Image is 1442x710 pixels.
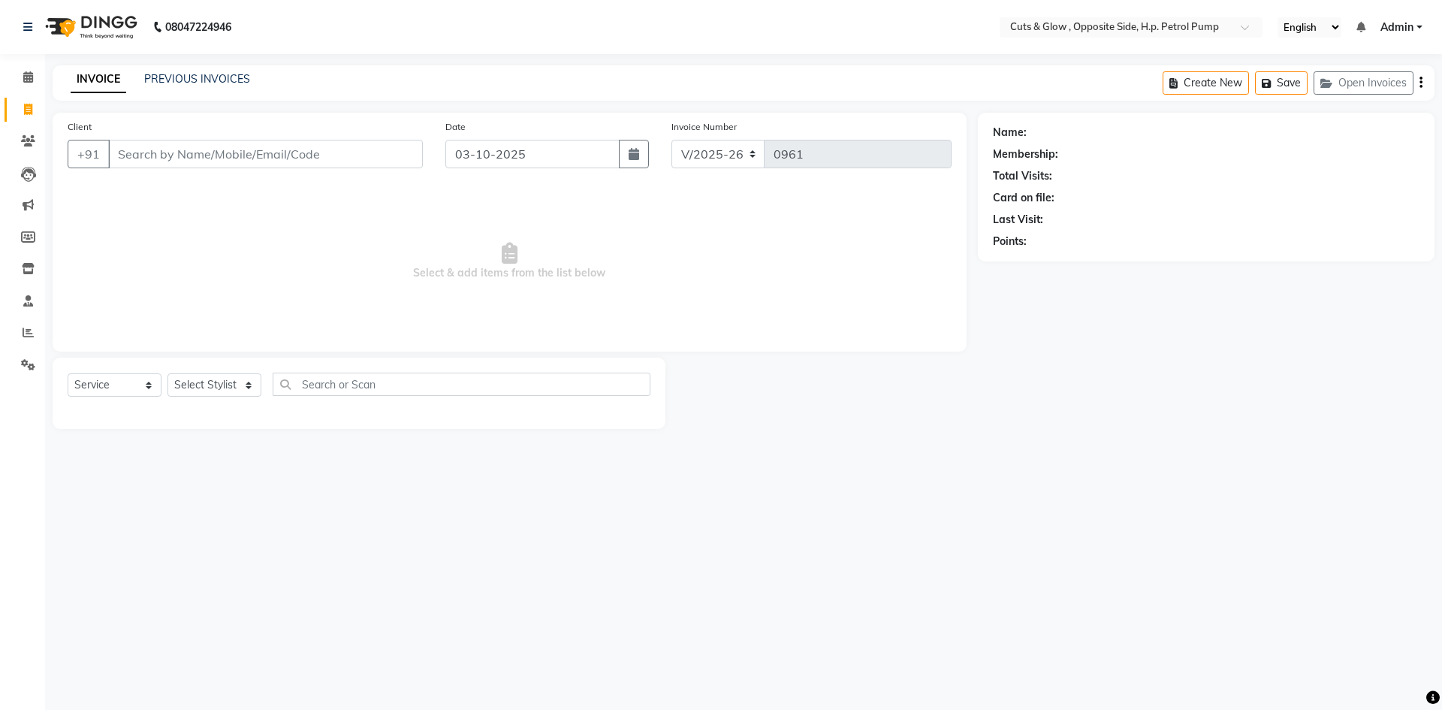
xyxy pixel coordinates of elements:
button: Save [1255,71,1308,95]
button: Create New [1163,71,1249,95]
button: +91 [68,140,110,168]
label: Client [68,120,92,134]
div: Name: [993,125,1027,140]
a: PREVIOUS INVOICES [144,72,250,86]
span: Select & add items from the list below [68,186,952,337]
div: Membership: [993,147,1058,162]
input: Search or Scan [273,373,650,396]
img: logo [38,6,141,48]
label: Date [445,120,466,134]
a: INVOICE [71,66,126,93]
div: Total Visits: [993,168,1052,184]
label: Invoice Number [671,120,737,134]
span: Admin [1380,20,1413,35]
button: Open Invoices [1314,71,1413,95]
b: 08047224946 [165,6,231,48]
div: Last Visit: [993,212,1043,228]
div: Points: [993,234,1027,249]
div: Card on file: [993,190,1054,206]
input: Search by Name/Mobile/Email/Code [108,140,423,168]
